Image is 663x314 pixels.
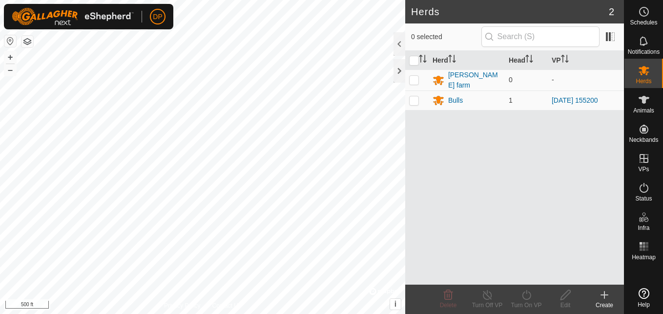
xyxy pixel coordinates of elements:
[552,96,598,104] a: [DATE] 155200
[21,36,33,47] button: Map Layers
[419,56,427,64] p-sorticon: Activate to sort
[609,4,614,19] span: 2
[448,56,456,64] p-sorticon: Activate to sort
[509,96,513,104] span: 1
[632,254,656,260] span: Heatmap
[635,196,652,202] span: Status
[628,49,660,55] span: Notifications
[429,51,505,70] th: Herd
[440,302,457,309] span: Delete
[12,8,134,25] img: Gallagher Logo
[411,32,481,42] span: 0 selected
[481,26,600,47] input: Search (S)
[468,301,507,310] div: Turn Off VP
[394,300,396,308] span: i
[390,299,401,310] button: i
[633,108,654,113] span: Animals
[630,20,657,25] span: Schedules
[4,64,16,76] button: –
[629,137,658,143] span: Neckbands
[507,301,546,310] div: Turn On VP
[636,78,651,84] span: Herds
[638,166,649,172] span: VPs
[212,301,241,310] a: Contact Us
[525,56,533,64] p-sorticon: Activate to sort
[561,56,569,64] p-sorticon: Activate to sort
[448,95,463,106] div: Bulls
[548,69,624,90] td: -
[4,51,16,63] button: +
[509,76,513,84] span: 0
[448,70,501,90] div: [PERSON_NAME] farm
[505,51,548,70] th: Head
[624,284,663,312] a: Help
[638,225,649,231] span: Infra
[4,35,16,47] button: Reset Map
[548,51,624,70] th: VP
[153,12,162,22] span: DP
[164,301,201,310] a: Privacy Policy
[546,301,585,310] div: Edit
[585,301,624,310] div: Create
[411,6,609,18] h2: Herds
[638,302,650,308] span: Help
